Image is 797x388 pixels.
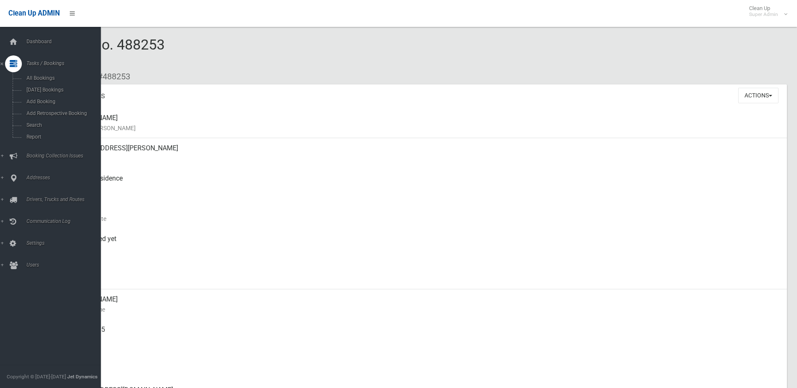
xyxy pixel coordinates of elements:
[24,99,100,105] span: Add Booking
[67,123,780,133] small: Name of [PERSON_NAME]
[67,320,780,350] div: 0406570535
[24,122,100,128] span: Search
[24,87,100,93] span: [DATE] Bookings
[24,197,107,202] span: Drivers, Trucks and Routes
[67,274,780,284] small: Zone
[37,36,165,69] span: Booking No. 488253
[67,374,97,380] strong: Jet Dynamics
[24,153,107,159] span: Booking Collection Issues
[24,75,100,81] span: All Bookings
[67,229,780,259] div: Not collected yet
[24,175,107,181] span: Addresses
[67,184,780,194] small: Pickup Point
[67,153,780,163] small: Address
[738,88,779,103] button: Actions
[67,350,780,380] div: None given
[67,244,780,254] small: Collected At
[67,214,780,224] small: Collection Date
[7,374,66,380] span: Copyright © [DATE]-[DATE]
[67,365,780,375] small: Landline
[24,218,107,224] span: Communication Log
[67,108,780,138] div: [PERSON_NAME]
[24,60,107,66] span: Tasks / Bookings
[24,262,107,268] span: Users
[67,259,780,289] div: [DATE]
[67,304,780,315] small: Contact Name
[749,11,778,18] small: Super Admin
[67,335,780,345] small: Mobile
[745,5,786,18] span: Clean Up
[67,138,780,168] div: [STREET_ADDRESS][PERSON_NAME]
[67,289,780,320] div: [PERSON_NAME]
[24,110,100,116] span: Add Retrospective Booking
[24,240,107,246] span: Settings
[24,134,100,140] span: Report
[67,199,780,229] div: [DATE]
[24,39,107,45] span: Dashboard
[92,69,130,84] li: #488253
[8,9,60,17] span: Clean Up ADMIN
[67,168,780,199] div: Front of Residence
